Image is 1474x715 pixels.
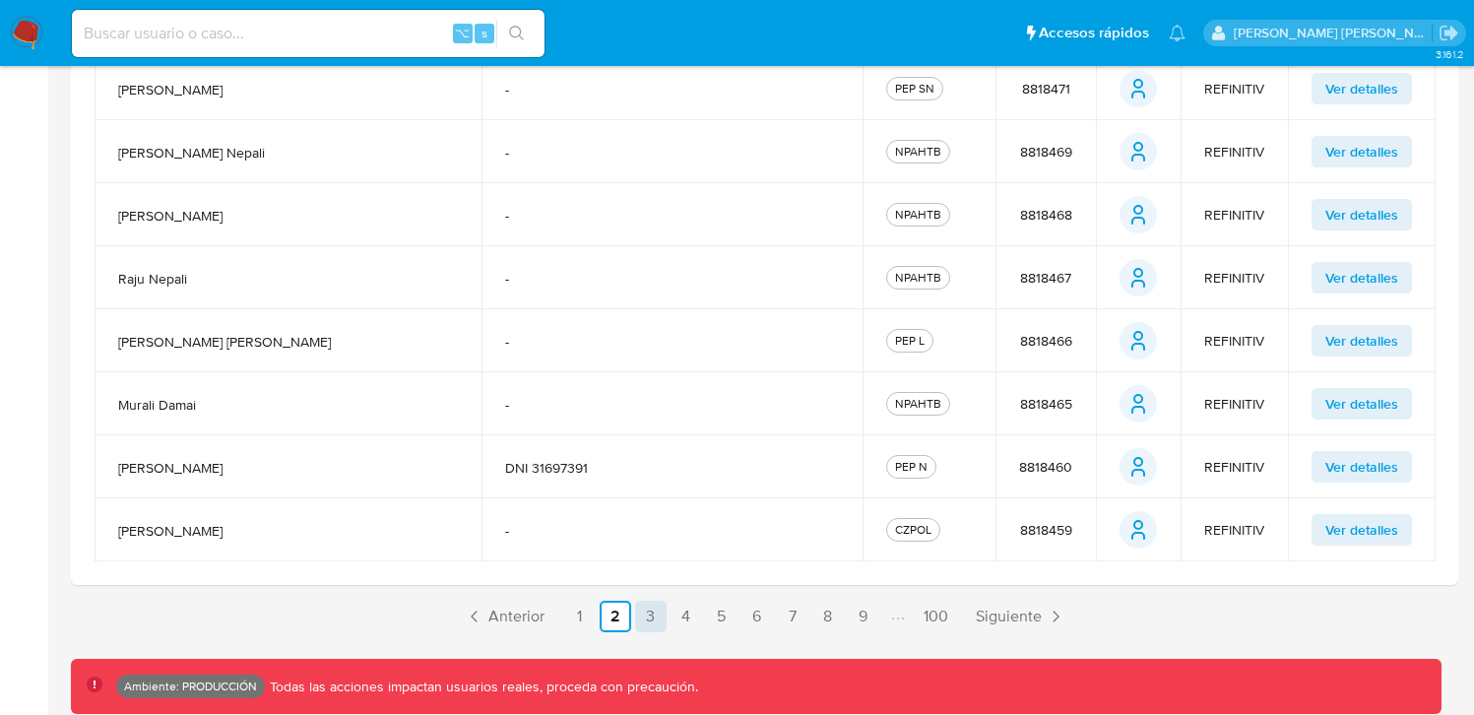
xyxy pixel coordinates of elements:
a: Notificaciones [1169,25,1186,41]
span: Accesos rápidos [1039,23,1149,43]
p: Todas las acciones impactan usuarios reales, proceda con precaución. [265,678,698,696]
span: ⌥ [455,24,470,42]
button: search-icon [496,20,537,47]
input: Buscar usuario o caso... [72,21,545,46]
p: Ambiente: PRODUCCIÓN [124,682,257,690]
span: 3.161.2 [1436,46,1464,62]
a: Salir [1439,23,1459,43]
p: marcoezequiel.morales@mercadolibre.com [1234,24,1433,42]
span: s [481,24,487,42]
